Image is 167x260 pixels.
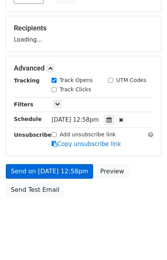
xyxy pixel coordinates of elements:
label: UTM Codes [116,76,146,84]
a: Copy unsubscribe link [52,141,121,148]
label: Track Opens [60,76,93,84]
strong: Filters [14,101,33,107]
a: Preview [95,164,129,179]
a: Send Test Email [6,183,64,197]
h5: Recipients [14,24,153,32]
label: Track Clicks [60,86,91,94]
a: Send on [DATE] 12:58pm [6,164,93,179]
label: Add unsubscribe link [60,131,116,139]
strong: Unsubscribe [14,132,52,138]
strong: Schedule [14,116,42,122]
div: Loading... [14,24,153,44]
iframe: Chat Widget [129,223,167,260]
strong: Tracking [14,77,40,84]
h5: Advanced [14,64,153,72]
span: [DATE] 12:58pm [52,116,99,123]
